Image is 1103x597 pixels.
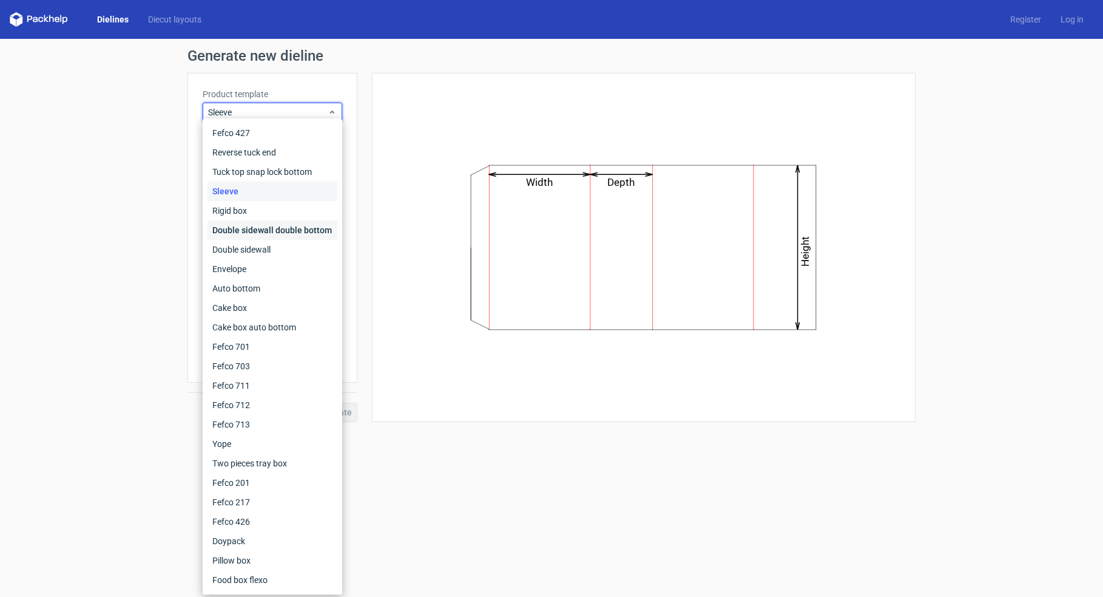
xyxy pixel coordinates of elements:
text: Width [527,176,553,188]
div: Two pieces tray box [207,454,337,473]
div: Cake box auto bottom [207,318,337,337]
a: Dielines [87,13,138,26]
div: Fefco 703 [207,356,337,376]
span: Sleeve [208,106,328,118]
div: Fefco 217 [207,493,337,512]
text: Height [800,236,812,267]
div: Reverse tuck end [207,143,337,162]
div: Sleeve [207,182,337,201]
div: Auto bottom [207,279,337,298]
div: Pillow box [207,551,337,570]
div: Double sidewall double bottom [207,220,337,240]
text: Depth [608,176,635,188]
div: Fefco 701 [207,337,337,356]
div: Cake box [207,298,337,318]
div: Fefco 713 [207,415,337,434]
div: Tuck top snap lock bottom [207,162,337,182]
label: Product template [203,88,342,100]
div: Fefco 426 [207,512,337,531]
div: Fefco 201 [207,473,337,493]
div: Yope [207,434,337,454]
h1: Generate new dieline [187,49,916,63]
div: Fefco 711 [207,376,337,395]
div: Doypack [207,531,337,551]
div: Envelope [207,259,337,279]
div: Fefco 427 [207,123,337,143]
div: Food box flexo [207,570,337,590]
a: Log in [1051,13,1093,26]
div: Double sidewall [207,240,337,259]
div: Rigid box [207,201,337,220]
a: Register [1000,13,1051,26]
a: Diecut layouts [138,13,211,26]
div: Fefco 712 [207,395,337,415]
